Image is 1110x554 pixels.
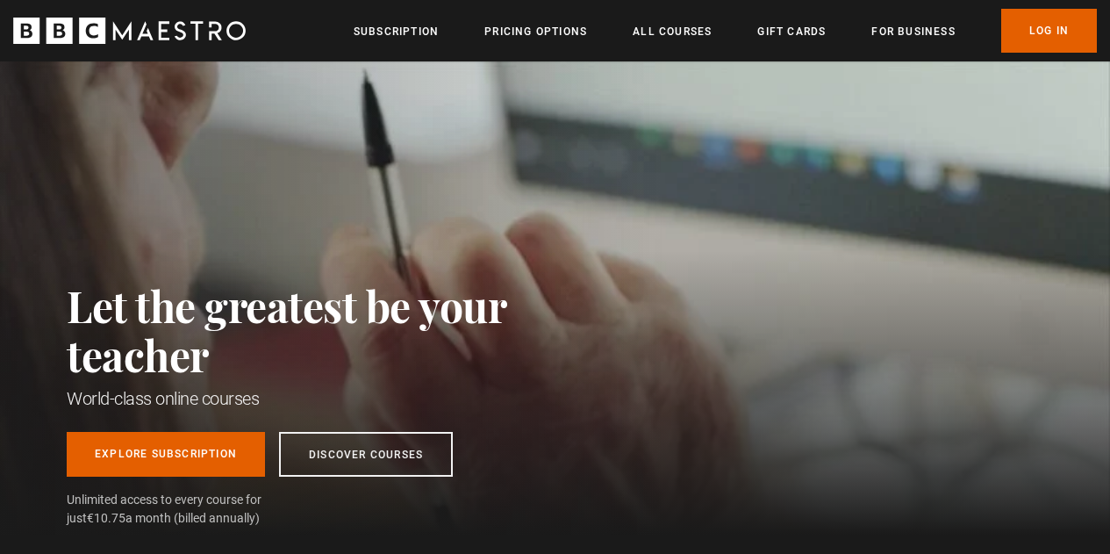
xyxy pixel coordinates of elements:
[484,23,587,40] a: Pricing Options
[279,432,453,477] a: Discover Courses
[354,9,1097,53] nav: Primary
[871,23,955,40] a: For business
[67,432,265,477] a: Explore Subscription
[757,23,826,40] a: Gift Cards
[633,23,712,40] a: All Courses
[13,18,246,44] svg: BBC Maestro
[354,23,439,40] a: Subscription
[67,281,584,379] h2: Let the greatest be your teacher
[67,386,584,411] h1: World-class online courses
[1001,9,1097,53] a: Log In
